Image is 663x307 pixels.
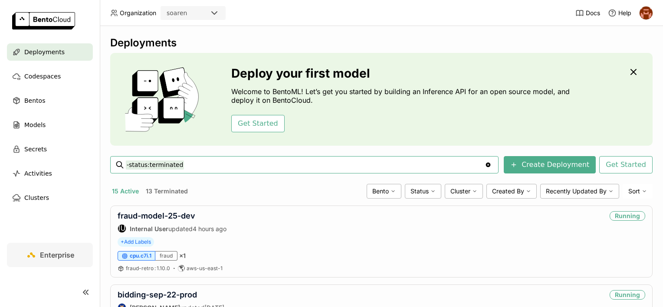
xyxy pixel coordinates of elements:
[7,140,93,158] a: Secrets
[40,251,74,259] span: Enterprise
[24,120,46,130] span: Models
[486,184,537,199] div: Created By
[110,36,653,49] div: Deployments
[130,225,168,232] strong: Internal User
[118,211,195,220] a: fraud-model-25-dev
[610,290,645,300] div: Running
[24,71,61,82] span: Codespaces
[12,12,75,29] img: logo
[7,68,93,85] a: Codespaces
[231,87,574,105] p: Welcome to BentoML! Let’s get you started by building an Inference API for an open source model, ...
[445,184,483,199] div: Cluster
[628,187,640,195] span: Sort
[118,224,226,233] div: updated
[623,184,653,199] div: Sort
[608,9,631,17] div: Help
[367,184,401,199] div: Bento
[126,265,170,272] a: fraud-retro:1.10.0
[546,187,607,195] span: Recently Updated By
[231,115,285,132] button: Get Started
[24,144,47,154] span: Secrets
[7,189,93,206] a: Clusters
[167,9,187,17] div: soaren
[118,290,197,299] a: bidding-sep-22-prod
[179,252,186,260] span: × 1
[24,193,49,203] span: Clusters
[492,187,524,195] span: Created By
[7,43,93,61] a: Deployments
[110,186,141,197] button: 15 Active
[118,224,126,233] div: Internal User
[599,156,653,173] button: Get Started
[24,168,52,179] span: Activities
[575,9,600,17] a: Docs
[117,67,210,132] img: cover onboarding
[485,161,492,168] svg: Clear value
[7,92,93,109] a: Bentos
[126,265,170,271] span: fraud-retro 1.10.0
[7,116,93,134] a: Models
[410,187,429,195] span: Status
[231,66,574,80] h3: Deploy your first model
[155,251,177,261] div: fraud
[24,95,45,106] span: Bentos
[187,265,223,272] span: aws-us-east-1
[372,187,389,195] span: Bento
[586,9,600,17] span: Docs
[618,9,631,17] span: Help
[7,165,93,182] a: Activities
[188,9,189,18] input: Selected soaren.
[118,237,154,247] span: +Add Labels
[130,252,151,259] span: cpu.c7i.1
[120,9,156,17] span: Organization
[193,225,226,232] span: 4 hours ago
[24,47,65,57] span: Deployments
[154,265,156,271] span: :
[118,225,126,232] div: IU
[540,184,619,199] div: Recently Updated By
[610,211,645,221] div: Running
[405,184,441,199] div: Status
[144,186,190,197] button: 13 Terminated
[7,243,93,267] a: Enterprise
[450,187,470,195] span: Cluster
[640,7,653,20] img: h0akoisn5opggd859j2zve66u2a2
[504,156,596,173] button: Create Deployment
[126,158,485,172] input: Search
